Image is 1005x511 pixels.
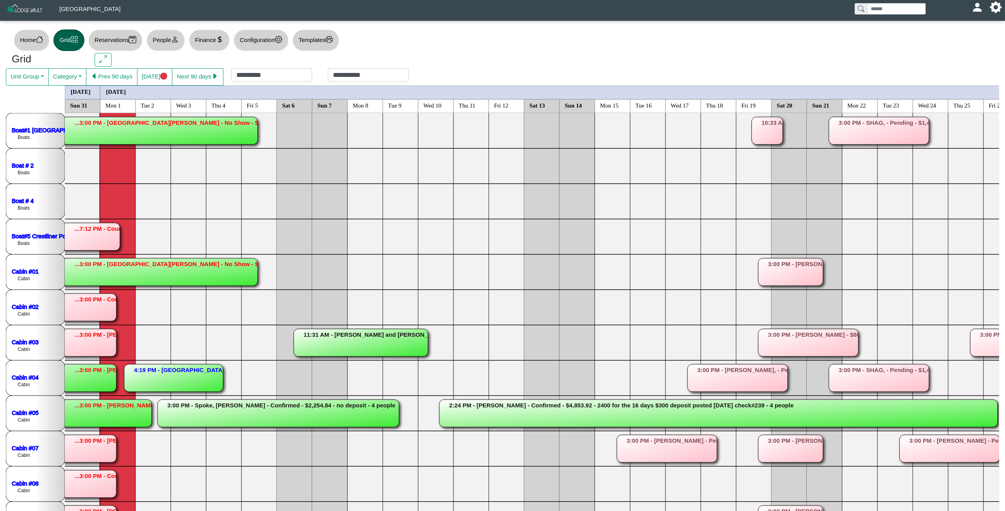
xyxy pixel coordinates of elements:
[12,268,38,274] a: Cabin #01
[141,102,154,108] text: Tue 2
[12,480,38,486] a: Cabin #08
[234,29,289,51] button: Configurationgear
[36,36,43,43] svg: house
[18,241,30,246] text: Boats
[742,102,756,108] text: Fri 19
[325,36,333,43] svg: printer
[18,453,30,458] text: Cabin
[12,409,38,416] a: Cabin #05
[171,36,179,43] svg: person
[71,88,91,95] text: [DATE]
[530,102,545,108] text: Sat 13
[353,102,369,108] text: Mon 8
[106,88,126,95] text: [DATE]
[71,36,78,43] svg: grid
[993,4,999,10] svg: gear fill
[6,68,49,86] button: Unit Group
[146,29,185,51] button: Peopleperson
[12,162,34,168] a: Boat # 2
[777,102,793,108] text: Sat 20
[388,102,402,108] text: Tue 9
[18,488,30,493] text: Cabin
[858,5,864,12] svg: search
[176,102,191,108] text: Wed 3
[328,68,409,82] input: Check out
[12,53,83,66] h3: Grid
[18,347,30,352] text: Cabin
[86,68,137,86] button: caret left fillPrev 90 days
[216,36,223,43] svg: currency dollar
[282,102,295,108] text: Sat 6
[189,29,230,51] button: Financecurrency dollar
[12,126,93,133] a: Boat#1 [GEOGRAPHIC_DATA]
[636,102,652,108] text: Tue 16
[18,170,30,175] text: Boats
[706,102,723,108] text: Thu 18
[974,4,980,10] svg: person fill
[12,338,38,345] a: Cabin #03
[848,102,866,108] text: Mon 22
[18,382,30,387] text: Cabin
[70,102,88,108] text: Sun 31
[424,102,442,108] text: Wed 10
[88,29,143,51] button: Reservationscalendar2 check
[18,417,30,423] text: Cabin
[12,232,81,239] a: Boat#5 Crestliner Pontoon
[18,311,30,317] text: Cabin
[275,36,282,43] svg: gear
[459,102,475,108] text: Thu 11
[160,73,168,80] svg: circle fill
[494,102,508,108] text: Fri 12
[211,73,219,80] svg: caret right fill
[954,102,970,108] text: Thu 25
[989,102,1003,108] text: Fri 26
[53,29,84,51] button: Gridgrid
[48,68,86,86] button: Category
[106,102,121,108] text: Mon 1
[12,303,38,310] a: Cabin #02
[247,102,258,108] text: Fri 5
[671,102,689,108] text: Wed 17
[318,102,332,108] text: Sun 7
[12,444,38,451] a: Cabin #07
[99,55,107,63] svg: arrows angle expand
[231,68,312,82] input: Check in
[918,102,936,108] text: Wed 24
[883,102,899,108] text: Tue 23
[91,73,98,80] svg: caret left fill
[14,29,49,51] button: Homehouse
[129,36,136,43] svg: calendar2 check
[18,135,30,140] text: Boats
[6,3,44,17] img: Z
[18,276,30,281] text: Cabin
[12,374,38,380] a: Cabin #04
[212,102,226,108] text: Thu 4
[18,205,30,211] text: Boats
[95,53,111,67] button: arrows angle expand
[137,68,172,86] button: [DATE]circle fill
[565,102,582,108] text: Sun 14
[172,68,223,86] button: Next 90 dayscaret right fill
[600,102,619,108] text: Mon 15
[292,29,339,51] button: Templatesprinter
[812,102,830,108] text: Sun 21
[12,197,34,204] a: Boat # 4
